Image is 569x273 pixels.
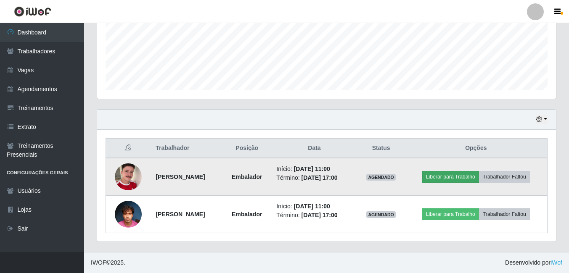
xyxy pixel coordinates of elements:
[156,211,205,218] strong: [PERSON_NAME]
[366,211,396,218] span: AGENDADO
[276,165,352,173] li: Início:
[422,208,479,220] button: Liberar para Trabalho
[550,259,562,266] a: iWof
[294,165,330,172] time: [DATE] 11:00
[91,258,125,267] span: © 2025 .
[276,211,352,220] li: Término:
[357,139,405,158] th: Status
[156,173,205,180] strong: [PERSON_NAME]
[232,211,262,218] strong: Embalador
[505,258,562,267] span: Desenvolvido por
[276,202,352,211] li: Início:
[422,171,479,183] button: Liberar para Trabalho
[301,212,337,218] time: [DATE] 17:00
[405,139,548,158] th: Opções
[115,153,142,201] img: 1754590327349.jpeg
[301,174,337,181] time: [DATE] 17:00
[479,171,530,183] button: Trabalhador Faltou
[276,173,352,182] li: Término:
[294,203,330,210] time: [DATE] 11:00
[366,174,396,181] span: AGENDADO
[232,173,262,180] strong: Embalador
[115,196,142,232] img: 1752757807847.jpeg
[14,6,51,17] img: CoreUI Logo
[271,139,357,158] th: Data
[222,139,271,158] th: Posição
[479,208,530,220] button: Trabalhador Faltou
[151,139,222,158] th: Trabalhador
[91,259,106,266] span: IWOF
